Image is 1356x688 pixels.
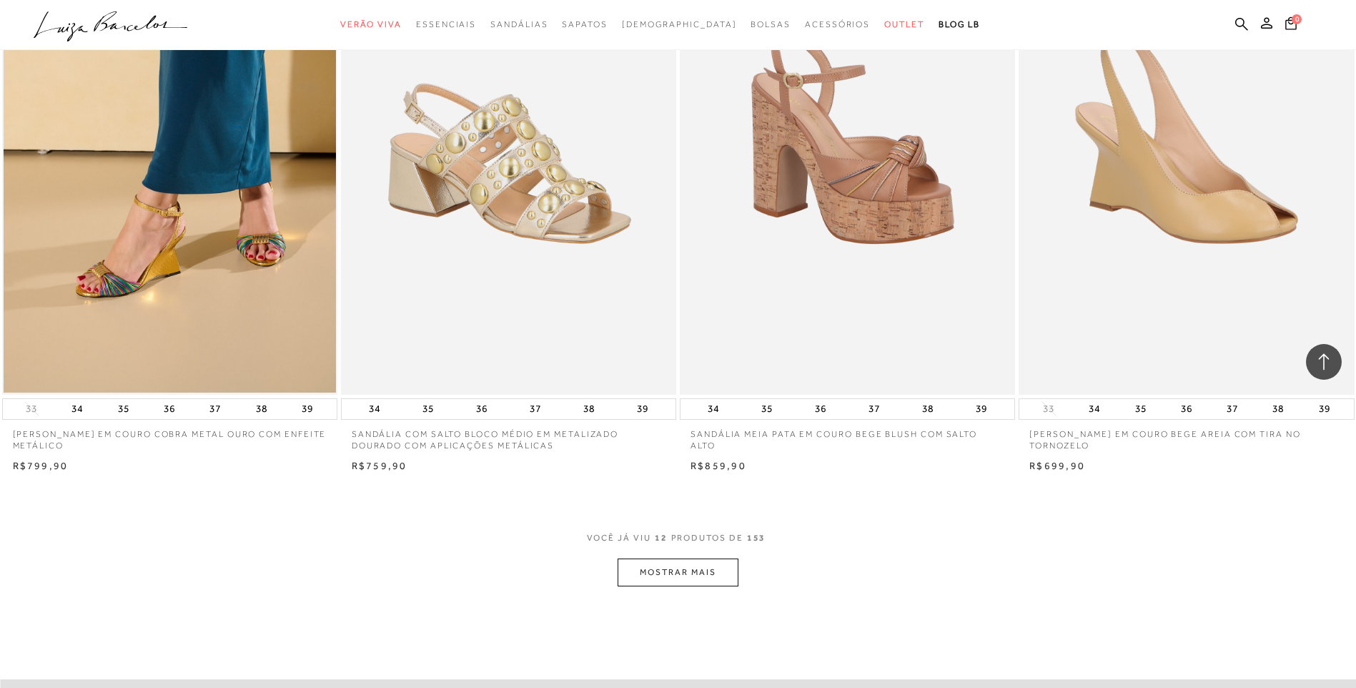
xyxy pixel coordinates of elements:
button: 0 [1281,16,1301,35]
a: categoryNavScreenReaderText [490,11,548,38]
a: BLOG LB [939,11,980,38]
span: Sandálias [490,19,548,29]
button: 37 [205,399,225,419]
button: 37 [525,399,545,419]
button: 39 [297,399,317,419]
button: 36 [472,399,492,419]
button: 34 [703,399,723,419]
span: 0 [1292,14,1302,24]
button: 34 [365,399,385,419]
a: categoryNavScreenReaderText [340,11,402,38]
button: 37 [864,399,884,419]
button: 39 [1315,399,1335,419]
span: Acessórios [805,19,870,29]
span: Verão Viva [340,19,402,29]
button: 34 [1084,399,1104,419]
span: Outlet [884,19,924,29]
a: categoryNavScreenReaderText [805,11,870,38]
button: 33 [21,402,41,416]
span: R$799,90 [13,460,69,471]
button: MOSTRAR MAIS [618,559,738,586]
button: 35 [1131,399,1151,419]
span: R$699,90 [1029,460,1085,471]
button: 35 [418,399,438,419]
button: 39 [971,399,991,419]
a: categoryNavScreenReaderText [751,11,791,38]
span: 153 [747,532,766,559]
a: [PERSON_NAME] EM COURO BEGE AREIA COM TIRA NO TORNOZELO [1019,420,1354,453]
span: BLOG LB [939,19,980,29]
button: 37 [1222,399,1242,419]
a: categoryNavScreenReaderText [884,11,924,38]
button: 38 [1268,399,1288,419]
a: SANDÁLIA MEIA PATA EM COURO BEGE BLUSH COM SALTO ALTO [680,420,1015,453]
button: 38 [579,399,599,419]
button: 35 [757,399,777,419]
button: 36 [1177,399,1197,419]
span: Bolsas [751,19,791,29]
a: categoryNavScreenReaderText [562,11,607,38]
button: 38 [252,399,272,419]
span: R$859,90 [691,460,746,471]
button: 33 [1039,402,1059,416]
span: R$759,90 [352,460,407,471]
button: 39 [633,399,653,419]
span: PRODUTOS DE [671,532,743,544]
button: 34 [67,399,87,419]
a: SANDÁLIA COM SALTO BLOCO MÉDIO EM METALIZADO DOURADO COM APLICAÇÕES METÁLICAS [341,420,676,453]
button: 38 [918,399,938,419]
span: 12 [655,532,668,559]
button: 36 [811,399,831,419]
span: VOCê JÁ VIU [587,532,651,544]
span: Sapatos [562,19,607,29]
span: [DEMOGRAPHIC_DATA] [622,19,737,29]
button: 35 [114,399,134,419]
span: Essenciais [416,19,476,29]
a: noSubCategoriesText [622,11,737,38]
button: 36 [159,399,179,419]
a: [PERSON_NAME] EM COURO COBRA METAL OURO COM ENFEITE METÁLICO [2,420,337,453]
a: categoryNavScreenReaderText [416,11,476,38]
